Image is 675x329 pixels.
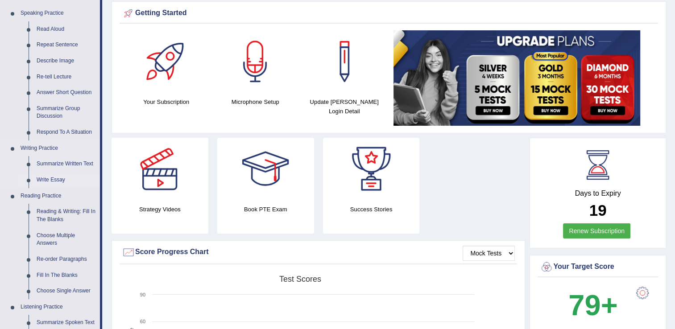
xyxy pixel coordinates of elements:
[17,299,100,315] a: Listening Practice
[33,156,100,172] a: Summarize Written Text
[33,21,100,37] a: Read Aloud
[17,188,100,204] a: Reading Practice
[304,97,385,116] h4: Update [PERSON_NAME] Login Detail
[33,251,100,267] a: Re-order Paragraphs
[563,223,630,239] a: Renew Subscription
[33,283,100,299] a: Choose Single Answer
[33,101,100,124] a: Summarize Group Discussion
[33,267,100,284] a: Fill In The Blanks
[17,140,100,156] a: Writing Practice
[540,189,656,197] h4: Days to Expiry
[33,228,100,251] a: Choose Multiple Answers
[33,69,100,85] a: Re-tell Lecture
[540,260,656,274] div: Your Target Score
[33,37,100,53] a: Repeat Sentence
[126,97,207,107] h4: Your Subscription
[33,53,100,69] a: Describe Image
[323,205,420,214] h4: Success Stories
[122,246,515,259] div: Score Progress Chart
[33,172,100,188] a: Write Essay
[568,289,617,321] b: 79+
[215,97,296,107] h4: Microphone Setup
[112,205,208,214] h4: Strategy Videos
[33,85,100,101] a: Answer Short Question
[122,7,656,20] div: Getting Started
[217,205,314,214] h4: Book PTE Exam
[33,124,100,140] a: Respond To A Situation
[17,5,100,21] a: Speaking Practice
[393,30,640,126] img: small5.jpg
[140,319,145,324] text: 60
[33,204,100,227] a: Reading & Writing: Fill In The Blanks
[279,275,321,284] tspan: Test scores
[140,292,145,297] text: 90
[589,202,607,219] b: 19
